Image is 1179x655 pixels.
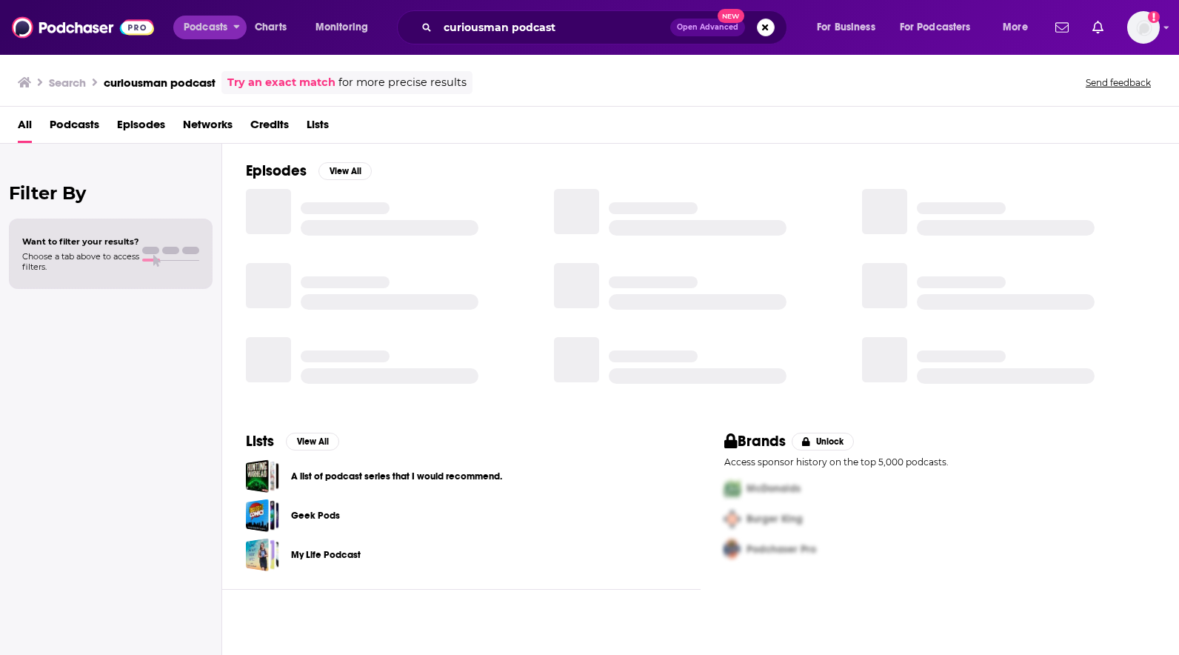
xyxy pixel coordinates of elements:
span: Monitoring [315,17,368,38]
span: New [718,9,744,23]
button: open menu [992,16,1046,39]
a: A list of podcast series that I would recommend. [246,459,279,493]
a: Networks [183,113,233,143]
h2: Lists [246,432,274,450]
span: Choose a tab above to access filters. [22,251,139,272]
a: Geek Pods [246,499,279,532]
a: Geek Pods [291,508,340,524]
span: Charts [255,17,287,38]
img: User Profile [1127,11,1160,44]
button: Unlock [792,433,855,450]
a: Lists [307,113,329,143]
span: Want to filter your results? [22,236,139,247]
button: Send feedback [1081,76,1155,89]
span: Podchaser Pro [747,543,816,556]
a: EpisodesView All [246,162,372,180]
a: A list of podcast series that I would recommend. [291,468,502,485]
img: Third Pro Logo [718,534,747,565]
span: for more precise results [338,74,467,91]
button: View All [318,162,372,180]
input: Search podcasts, credits, & more... [438,16,670,39]
svg: Add a profile image [1148,11,1160,23]
h2: Brands [724,432,786,450]
span: For Business [817,17,875,38]
a: Episodes [117,113,165,143]
a: Show notifications dropdown [1086,15,1109,40]
img: Podchaser - Follow, Share and Rate Podcasts [12,13,154,41]
a: ListsView All [246,432,339,450]
span: Burger King [747,513,803,525]
span: McDonalds [747,482,801,495]
a: Charts [245,16,295,39]
img: Second Pro Logo [718,504,747,534]
h3: Search [49,76,86,90]
button: Show profile menu [1127,11,1160,44]
div: Search podcasts, credits, & more... [411,10,801,44]
h2: Filter By [9,182,213,204]
a: Podcasts [50,113,99,143]
span: Open Advanced [677,24,738,31]
a: My Life Podcast [246,538,279,571]
a: Show notifications dropdown [1049,15,1075,40]
span: More [1003,17,1028,38]
img: First Pro Logo [718,473,747,504]
button: open menu [806,16,894,39]
button: open menu [890,16,992,39]
a: My Life Podcast [291,547,361,563]
span: Podcasts [184,17,227,38]
p: Access sponsor history on the top 5,000 podcasts. [724,456,1155,468]
span: For Podcasters [900,17,971,38]
button: View All [286,433,339,450]
h2: Episodes [246,162,307,180]
h3: curiousman podcast [104,76,216,90]
button: open menu [305,16,387,39]
a: Try an exact match [227,74,335,91]
span: Logged in as AtriaBooks [1127,11,1160,44]
a: Credits [250,113,289,143]
button: Open AdvancedNew [670,19,745,36]
a: All [18,113,32,143]
button: open menu [173,16,247,39]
